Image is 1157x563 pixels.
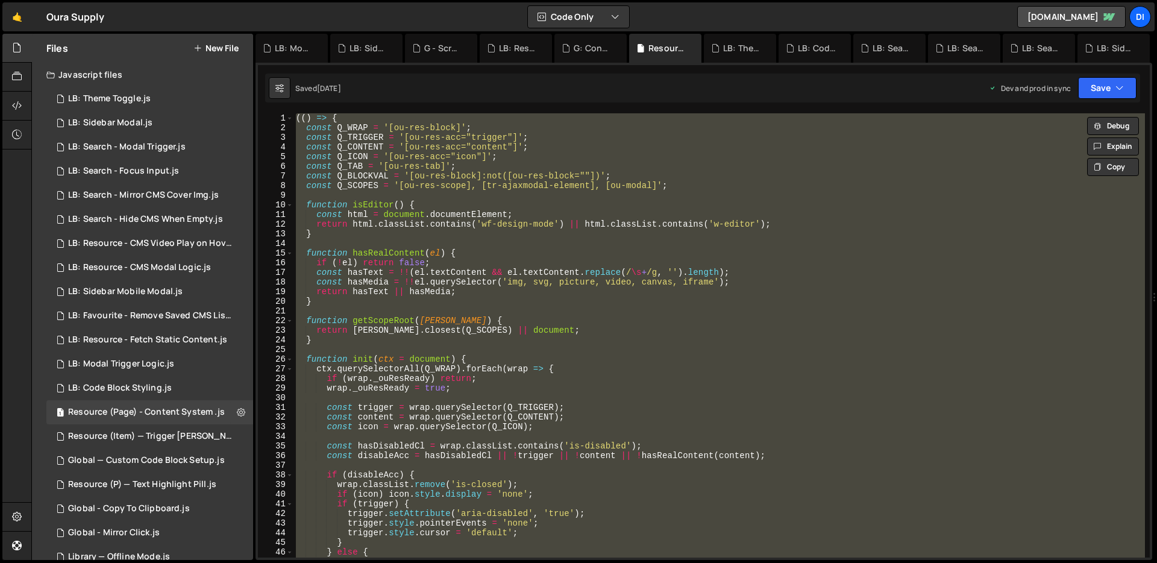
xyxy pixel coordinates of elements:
[258,190,293,200] div: 9
[258,451,293,461] div: 36
[424,42,463,54] div: G - Scrollbar Toggle.js
[258,335,293,345] div: 24
[1097,42,1135,54] div: LB: Sidebar Modal.js
[68,286,183,297] div: LB: Sidebar Mobile Modal.js
[258,113,293,123] div: 1
[258,441,293,451] div: 35
[68,238,234,249] div: LB: Resource - CMS Video Play on Hover.js
[499,42,538,54] div: LB: Resource - CMS Video Play on Hover.js
[46,10,104,24] div: Oura Supply
[46,473,253,497] div: 14937/44597.js
[1078,77,1137,99] button: Save
[46,328,253,352] div: 14937/45864.js
[258,268,293,277] div: 17
[648,42,687,54] div: Resource (Page) - Content System .js
[46,256,253,280] div: 14937/38910.js
[574,42,612,54] div: G: Conditional Element Visibility.js
[258,152,293,162] div: 5
[68,383,172,394] div: LB: Code Block Styling.js
[1129,6,1151,28] a: Di
[258,248,293,258] div: 15
[46,304,257,328] div: 14937/45672.js
[68,262,211,273] div: LB: Resource - CMS Modal Logic.js
[68,93,151,104] div: LB: Theme Toggle.js
[258,219,293,229] div: 12
[193,43,239,53] button: New File
[947,42,986,54] div: LB: Search - Modal Trigger.js
[317,83,341,93] div: [DATE]
[46,521,253,545] div: 14937/44471.js
[258,422,293,432] div: 33
[258,499,293,509] div: 41
[258,287,293,297] div: 19
[258,528,293,538] div: 44
[258,258,293,268] div: 16
[68,142,186,153] div: LB: Search - Modal Trigger.js
[350,42,388,54] div: LB: Sidebar Mobile Modal.js
[258,518,293,528] div: 43
[989,83,1071,93] div: Dev and prod in sync
[1022,42,1061,54] div: LB: Search - Hide CMS When Empty.js
[46,376,253,400] div: 14937/46038.js
[528,6,629,28] button: Code Only
[68,479,216,490] div: Resource (P) — Text Highlight Pill.js
[46,352,253,376] div: 14937/45544.js
[57,409,64,418] span: 1
[258,509,293,518] div: 42
[46,42,68,55] h2: Files
[258,171,293,181] div: 7
[46,111,253,135] div: 14937/45352.js
[46,400,253,424] div: 14937/46006.js
[46,448,253,473] div: 14937/44281.js
[258,306,293,316] div: 21
[68,527,160,538] div: Global - Mirror Click.js
[258,412,293,422] div: 32
[723,42,762,54] div: LB: Theme Toggle.js
[258,538,293,547] div: 45
[258,383,293,393] div: 29
[258,345,293,354] div: 25
[68,455,225,466] div: Global — Custom Code Block Setup.js
[258,210,293,219] div: 11
[46,183,253,207] div: 14937/38911.js
[68,359,174,370] div: LB: Modal Trigger Logic.js
[46,231,257,256] div: 14937/38901.js
[1017,6,1126,28] a: [DOMAIN_NAME]
[258,393,293,403] div: 30
[275,42,313,54] div: LB: Modal Trigger Logic.js
[68,118,152,128] div: LB: Sidebar Modal.js
[32,63,253,87] div: Javascript files
[68,407,225,418] div: Resource (Page) - Content System .js
[258,181,293,190] div: 8
[798,42,836,54] div: LB: Code Block Styling.js
[46,497,253,521] div: 14937/44582.js
[258,200,293,210] div: 10
[46,280,253,304] div: 14937/44593.js
[68,214,223,225] div: LB: Search - Hide CMS When Empty.js
[1087,117,1139,135] button: Debug
[46,87,253,111] div: 14937/45379.js
[68,190,219,201] div: LB: Search - Mirror CMS Cover Img.js
[46,207,253,231] div: 14937/44851.js
[258,123,293,133] div: 2
[258,354,293,364] div: 26
[258,489,293,499] div: 40
[258,403,293,412] div: 31
[1087,158,1139,176] button: Copy
[258,142,293,152] div: 4
[258,277,293,287] div: 18
[2,2,32,31] a: 🤙
[258,364,293,374] div: 27
[46,159,253,183] div: 14937/45456.js
[258,297,293,306] div: 20
[68,431,234,442] div: Resource (Item) — Trigger [PERSON_NAME] on Save.js
[873,42,911,54] div: LB: Search - Mirror CMS Cover Img.js
[258,316,293,326] div: 22
[46,135,253,159] div: 14937/38913.js
[258,229,293,239] div: 13
[68,166,179,177] div: LB: Search - Focus Input.js
[68,552,170,562] div: Library — Offline Mode.js
[1087,137,1139,156] button: Explain
[258,326,293,335] div: 23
